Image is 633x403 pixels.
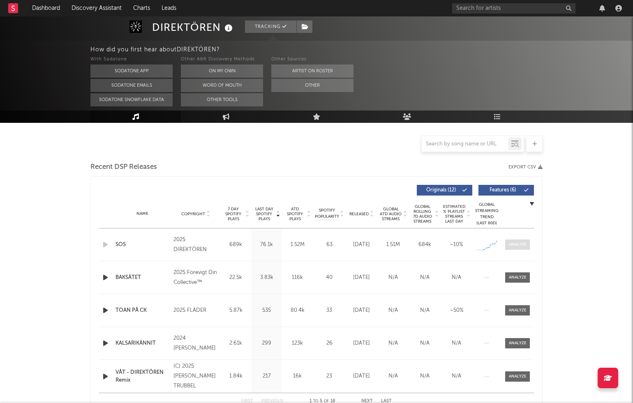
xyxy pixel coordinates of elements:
[443,241,470,249] div: ~ 10 %
[348,339,375,348] div: [DATE]
[348,274,375,282] div: [DATE]
[324,399,329,403] span: of
[271,64,353,78] button: Artist on Roster
[152,21,235,34] div: DIREKTÖREN
[379,241,407,249] div: 1.51M
[315,372,344,380] div: 23
[411,372,439,380] div: N/A
[253,339,280,348] div: 299
[284,274,311,282] div: 116k
[443,339,470,348] div: N/A
[90,64,173,78] button: Sodatone App
[348,372,375,380] div: [DATE]
[271,79,353,92] button: Other
[222,241,249,249] div: 689k
[379,207,402,221] span: Global ATD Audio Streams
[379,339,407,348] div: N/A
[271,55,353,64] div: Other Sources
[284,306,311,315] div: 80.4k
[411,241,439,249] div: 684k
[284,339,311,348] div: 123k
[245,21,296,33] button: Tracking
[173,235,218,255] div: 2025 DIREKTÖREN
[508,165,543,170] button: Export CSV
[443,306,470,315] div: ~ 50 %
[484,188,522,193] span: Features ( 6 )
[173,334,218,353] div: 2024 [PERSON_NAME]
[315,274,344,282] div: 40
[315,241,344,249] div: 63
[181,212,205,216] span: Copyright
[411,306,439,315] div: N/A
[116,211,169,217] div: Name
[478,185,534,196] button: Features(6)
[422,141,508,147] input: Search by song name or URL
[315,207,339,220] span: Spotify Popularity
[379,306,407,315] div: N/A
[348,306,375,315] div: [DATE]
[474,202,499,226] div: Global Streaming Trend (Last 60D)
[443,274,470,282] div: N/A
[349,212,369,216] span: Released
[411,274,439,282] div: N/A
[173,362,218,391] div: (C) 2025 [PERSON_NAME] TRUBBEL
[379,372,407,380] div: N/A
[116,339,169,348] a: KALSARIKÄNNIT
[315,339,344,348] div: 26
[253,372,280,380] div: 217
[284,241,311,249] div: 1.52M
[379,274,407,282] div: N/A
[90,93,173,106] button: Sodatone Snowflake Data
[222,274,249,282] div: 22.5k
[222,372,249,380] div: 1.84k
[181,79,263,92] button: Word Of Mouth
[253,207,275,221] span: Last Day Spotify Plays
[90,162,157,172] span: Recent DSP Releases
[181,64,263,78] button: On My Own
[253,306,280,315] div: 535
[90,55,173,64] div: With Sodatone
[284,207,306,221] span: ATD Spotify Plays
[181,55,263,64] div: Other A&R Discovery Methods
[443,204,465,224] span: Estimated % Playlist Streams Last Day
[116,274,169,282] a: BAKSÄTET
[116,368,169,385] a: VÅT - DIREKTÖREN Remix
[253,274,280,282] div: 3.83k
[90,45,633,55] div: How did you first hear about DIREKTÖREN ?
[181,93,263,106] button: Other Tools
[173,306,218,315] div: 2025 FLÄDER
[90,79,173,92] button: Sodatone Emails
[253,241,280,249] div: 76.1k
[417,185,472,196] button: Originals(12)
[411,339,439,348] div: N/A
[348,241,375,249] div: [DATE]
[173,268,218,288] div: 2025 Förevigt Din Collective™
[411,204,434,224] span: Global Rolling 7D Audio Streams
[422,188,460,193] span: Originals ( 12 )
[313,399,318,403] span: to
[452,3,575,14] input: Search for artists
[443,372,470,380] div: N/A
[116,241,169,249] a: SOS
[222,306,249,315] div: 5.87k
[222,207,244,221] span: 7 Day Spotify Plays
[222,339,249,348] div: 2.61k
[315,306,344,315] div: 33
[116,306,169,315] a: TOAN PÅ CK
[284,372,311,380] div: 16k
